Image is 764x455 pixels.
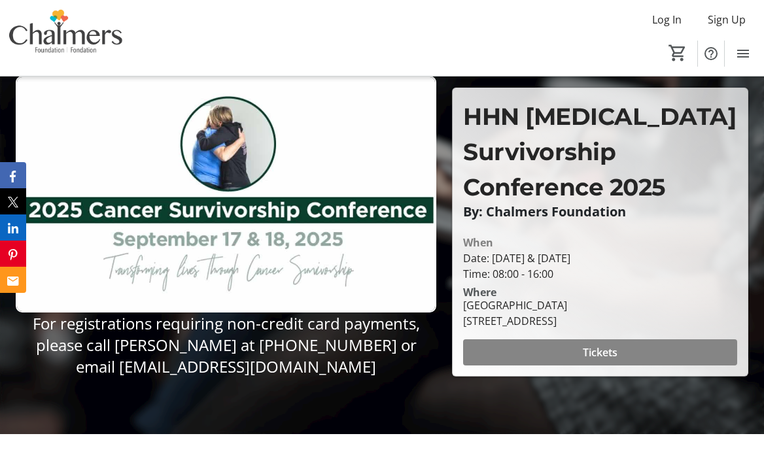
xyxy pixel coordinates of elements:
[708,12,746,27] span: Sign Up
[698,41,724,67] button: Help
[463,102,736,201] span: HHN [MEDICAL_DATA] Survivorship Conference 2025
[463,235,493,250] div: When
[463,313,567,329] div: [STREET_ADDRESS]
[666,41,689,65] button: Cart
[652,12,682,27] span: Log In
[463,339,737,365] button: Tickets
[463,297,567,313] div: [GEOGRAPHIC_DATA]
[16,76,436,312] img: Campaign CTA Media Photo
[730,41,756,67] button: Menu
[8,5,124,71] img: Chalmers Foundation's Logo
[463,287,496,297] div: Where
[463,250,737,282] div: Date: [DATE] & [DATE] Time: 08:00 - 16:00
[33,312,420,334] span: For registrations requiring non-credit card payments,
[463,205,737,219] p: By: Chalmers Foundation
[642,9,692,30] button: Log In
[697,9,756,30] button: Sign Up
[36,334,417,377] span: please call [PERSON_NAME] at [PHONE_NUMBER] or email [EMAIL_ADDRESS][DOMAIN_NAME]
[583,345,617,360] span: Tickets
